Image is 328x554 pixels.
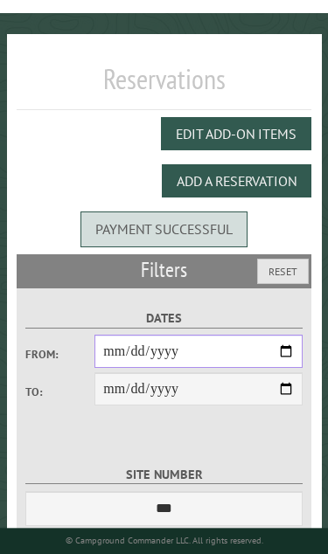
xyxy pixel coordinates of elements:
[25,465,303,485] label: Site Number
[17,254,312,287] h2: Filters
[25,384,94,400] label: To:
[25,346,94,363] label: From:
[257,259,309,284] button: Reset
[161,117,311,150] button: Edit Add-on Items
[66,535,263,546] small: © Campground Commander LLC. All rights reserved.
[80,211,248,246] div: Payment successful
[17,62,312,110] h1: Reservations
[162,164,311,197] button: Add a Reservation
[25,308,303,329] label: Dates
